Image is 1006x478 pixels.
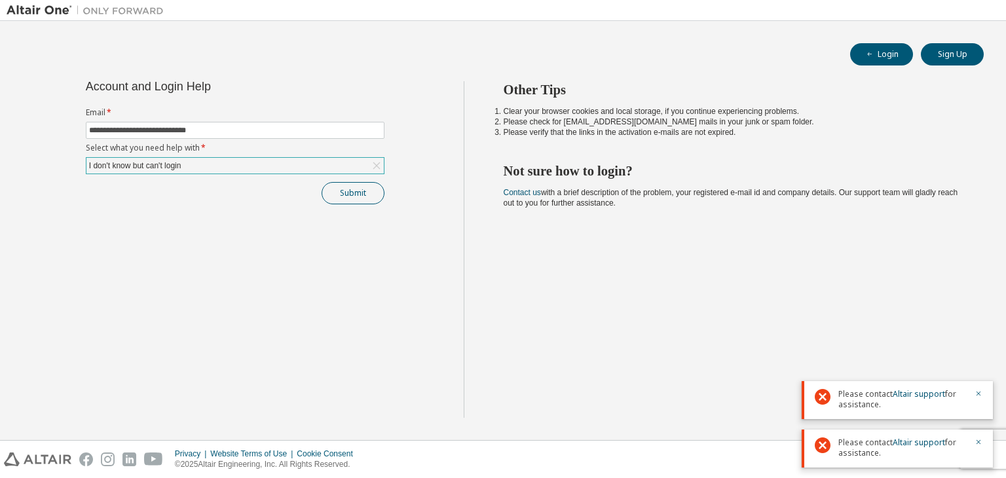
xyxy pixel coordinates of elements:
[921,43,984,65] button: Sign Up
[7,4,170,17] img: Altair One
[86,158,384,174] div: I don't know but can't login
[838,437,967,458] span: Please contact for assistance.
[850,43,913,65] button: Login
[86,81,325,92] div: Account and Login Help
[504,162,961,179] h2: Not sure how to login?
[122,452,136,466] img: linkedin.svg
[175,459,361,470] p: © 2025 Altair Engineering, Inc. All Rights Reserved.
[504,188,541,197] a: Contact us
[86,143,384,153] label: Select what you need help with
[504,81,961,98] h2: Other Tips
[86,107,384,118] label: Email
[144,452,163,466] img: youtube.svg
[4,452,71,466] img: altair_logo.svg
[838,389,967,410] span: Please contact for assistance.
[79,452,93,466] img: facebook.svg
[504,106,961,117] li: Clear your browser cookies and local storage, if you continue experiencing problems.
[504,188,958,208] span: with a brief description of the problem, your registered e-mail id and company details. Our suppo...
[210,449,297,459] div: Website Terms of Use
[175,449,210,459] div: Privacy
[322,182,384,204] button: Submit
[893,437,945,448] a: Altair support
[893,388,945,399] a: Altair support
[101,452,115,466] img: instagram.svg
[504,127,961,138] li: Please verify that the links in the activation e-mails are not expired.
[87,158,183,173] div: I don't know but can't login
[504,117,961,127] li: Please check for [EMAIL_ADDRESS][DOMAIN_NAME] mails in your junk or spam folder.
[297,449,360,459] div: Cookie Consent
